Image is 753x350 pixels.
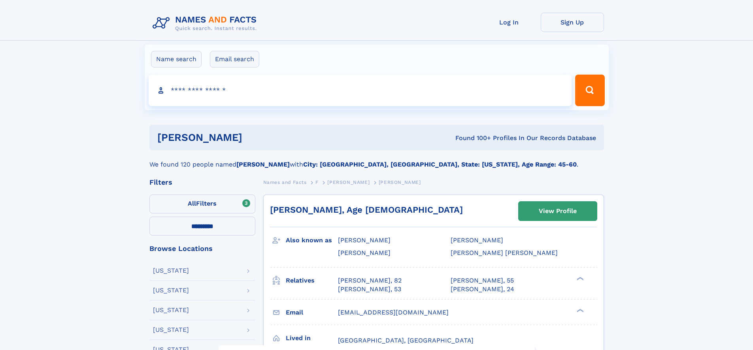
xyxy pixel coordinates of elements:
span: [GEOGRAPHIC_DATA], [GEOGRAPHIC_DATA] [338,337,474,344]
div: Found 100+ Profiles In Our Records Database [349,134,596,142]
span: [PERSON_NAME] [379,180,421,185]
div: ❯ [575,308,584,313]
span: F [315,180,319,185]
a: [PERSON_NAME], 82 [338,276,402,285]
a: [PERSON_NAME], 55 [451,276,514,285]
a: Names and Facts [263,177,307,187]
h3: Also known as [286,234,338,247]
div: [US_STATE] [153,287,189,294]
a: [PERSON_NAME], Age [DEMOGRAPHIC_DATA] [270,205,463,215]
div: Filters [149,179,255,186]
div: ❯ [575,276,584,281]
span: All [188,200,196,207]
b: City: [GEOGRAPHIC_DATA], [GEOGRAPHIC_DATA], State: [US_STATE], Age Range: 45-60 [303,161,577,168]
div: Browse Locations [149,245,255,252]
div: View Profile [539,202,577,220]
label: Filters [149,195,255,213]
input: search input [149,75,572,106]
b: [PERSON_NAME] [236,161,290,168]
div: [US_STATE] [153,307,189,313]
span: [PERSON_NAME] [327,180,370,185]
h3: Email [286,306,338,319]
span: [PERSON_NAME] [PERSON_NAME] [451,249,558,256]
label: Name search [151,51,202,67]
div: [US_STATE] [153,268,189,274]
a: [PERSON_NAME], 53 [338,285,401,294]
a: Log In [477,13,541,32]
a: [PERSON_NAME], 24 [451,285,514,294]
div: We found 120 people named with . [149,150,604,169]
span: [PERSON_NAME] [338,249,391,256]
a: Sign Up [541,13,604,32]
span: [EMAIL_ADDRESS][DOMAIN_NAME] [338,309,449,316]
h1: [PERSON_NAME] [157,133,349,142]
h3: Lived in [286,331,338,345]
a: [PERSON_NAME] [327,177,370,187]
img: Logo Names and Facts [149,13,263,34]
h3: Relatives [286,274,338,287]
button: Search Button [575,75,604,106]
span: [PERSON_NAME] [338,236,391,244]
a: View Profile [519,202,597,221]
div: [US_STATE] [153,327,189,333]
a: F [315,177,319,187]
span: [PERSON_NAME] [451,236,503,244]
label: Email search [210,51,259,67]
